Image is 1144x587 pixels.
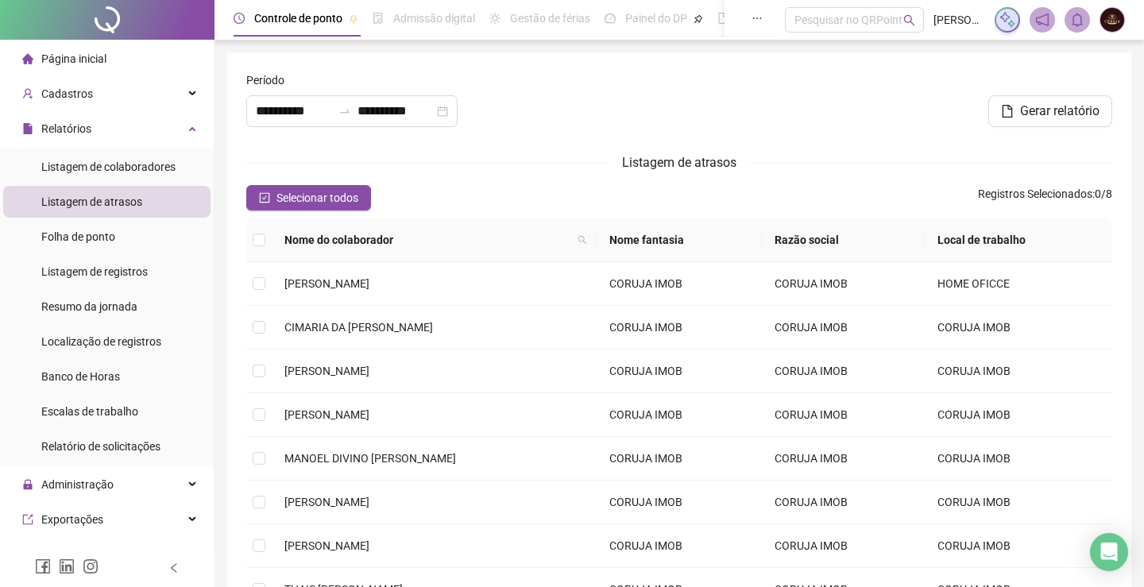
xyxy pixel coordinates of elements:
span: Selecionar todos [276,189,358,207]
img: 2782 [1100,8,1124,32]
span: book [717,13,729,24]
span: [PERSON_NAME] [284,408,369,421]
span: CIMARIA DA [PERSON_NAME] [284,321,433,334]
span: notification [1035,13,1049,27]
span: Listagem de atrasos [41,195,142,208]
span: file [22,123,33,134]
td: CORUJA IMOB [925,437,1112,481]
span: Escalas de trabalho [41,405,138,418]
td: CORUJA IMOB [597,481,762,524]
span: Gerar relatório [1020,102,1100,121]
td: CORUJA IMOB [597,524,762,568]
td: CORUJA IMOB [925,306,1112,349]
span: left [168,562,180,573]
td: CORUJA IMOB [762,306,925,349]
span: Cadastros [41,87,93,100]
td: CORUJA IMOB [762,262,925,306]
td: HOME OFICCE [925,262,1112,306]
span: Exportações [41,513,103,526]
td: CORUJA IMOB [925,349,1112,393]
span: export [22,514,33,525]
span: Registros Selecionados [978,187,1092,200]
span: pushpin [349,14,358,24]
span: [PERSON_NAME] [284,496,369,508]
span: Listagem de colaboradores [41,160,176,173]
button: Gerar relatório [988,95,1112,127]
td: CORUJA IMOB [762,349,925,393]
span: Resumo da jornada [41,300,137,313]
span: Listagem de atrasos [622,155,736,170]
td: CORUJA IMOB [925,524,1112,568]
span: Nome do colaborador [284,231,571,249]
button: Selecionar todos [246,185,371,210]
span: file-done [373,13,384,24]
th: Local de trabalho [925,218,1112,262]
span: instagram [83,558,99,574]
td: CORUJA IMOB [762,481,925,524]
span: : 0 / 8 [978,185,1112,210]
span: Painel do DP [625,12,687,25]
span: Localização de registros [41,335,161,348]
span: dashboard [605,13,616,24]
td: CORUJA IMOB [597,349,762,393]
div: Open Intercom Messenger [1090,533,1128,571]
span: file [1001,105,1014,118]
td: CORUJA IMOB [762,437,925,481]
td: CORUJA IMOB [925,393,1112,437]
span: search [574,228,590,252]
td: CORUJA IMOB [762,524,925,568]
span: Página inicial [41,52,106,65]
img: sparkle-icon.fc2bf0ac1784a2077858766a79e2daf3.svg [999,11,1016,29]
span: [PERSON_NAME] [284,539,369,552]
span: home [22,53,33,64]
span: search [903,14,915,26]
span: Integrações [41,548,100,561]
span: Relatório de solicitações [41,440,160,453]
span: Listagem de registros [41,265,148,278]
span: [PERSON_NAME] [284,365,369,377]
span: lock [22,479,33,490]
td: CORUJA IMOB [597,306,762,349]
span: [PERSON_NAME] [933,11,985,29]
span: sun [489,13,500,24]
td: CORUJA IMOB [925,481,1112,524]
span: Gestão de férias [510,12,590,25]
span: bell [1070,13,1084,27]
th: Razão social [762,218,925,262]
span: Controle de ponto [254,12,342,25]
span: clock-circle [234,13,245,24]
span: Admissão digital [393,12,475,25]
span: [PERSON_NAME] [284,277,369,290]
span: MANOEL DIVINO [PERSON_NAME] [284,452,456,465]
span: Banco de Horas [41,370,120,383]
span: search [578,235,587,245]
span: facebook [35,558,51,574]
td: CORUJA IMOB [597,262,762,306]
span: linkedin [59,558,75,574]
span: Administração [41,478,114,491]
td: CORUJA IMOB [762,393,925,437]
span: Folha de ponto [41,230,115,243]
span: Relatórios [41,122,91,135]
td: CORUJA IMOB [597,393,762,437]
span: to [338,105,351,118]
span: user-add [22,88,33,99]
span: swap-right [338,105,351,118]
span: Período [246,71,284,89]
td: CORUJA IMOB [597,437,762,481]
th: Nome fantasia [597,218,762,262]
span: check-square [259,192,270,203]
span: ellipsis [752,13,763,24]
span: pushpin [694,14,703,24]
